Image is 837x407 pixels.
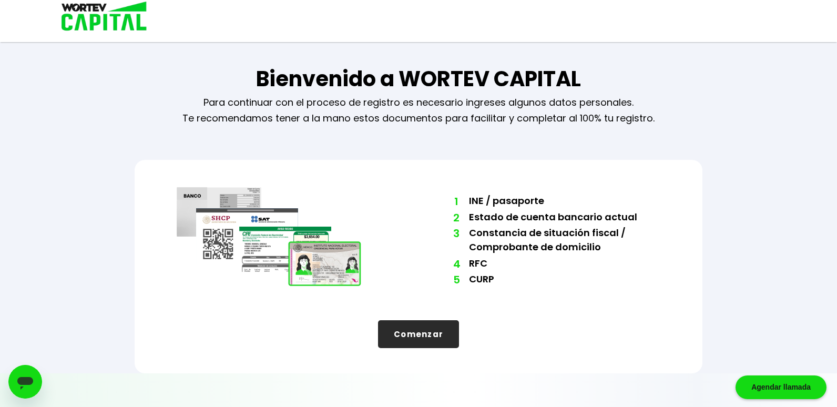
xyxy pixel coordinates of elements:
[453,194,458,209] span: 1
[256,63,581,95] h1: Bienvenido a WORTEV CAPITAL
[469,210,660,226] li: Estado de cuenta bancario actual
[453,256,458,272] span: 4
[453,210,458,226] span: 2
[736,375,826,399] div: Agendar llamada
[453,272,458,288] span: 5
[469,226,660,256] li: Constancia de situación fiscal / Comprobante de domicilio
[8,365,42,399] iframe: Button to launch messaging window
[378,320,459,348] button: Comenzar
[469,272,660,288] li: CURP
[182,95,655,126] p: Para continuar con el proceso de registro es necesario ingreses algunos datos personales. Te reco...
[469,194,660,210] li: INE / pasaporte
[453,226,458,241] span: 3
[469,256,660,272] li: RFC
